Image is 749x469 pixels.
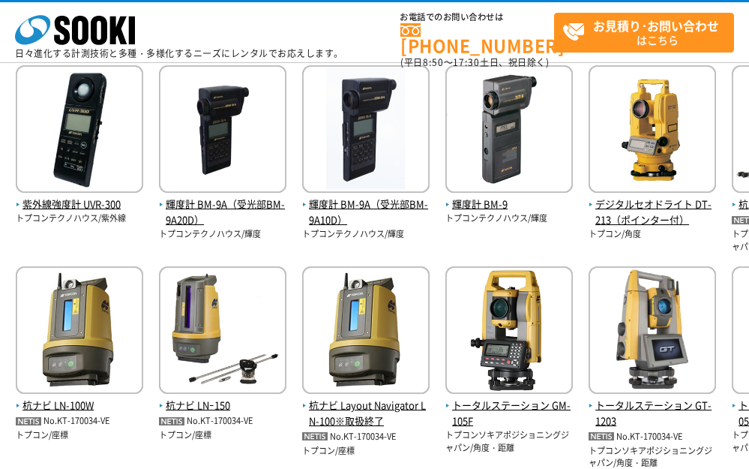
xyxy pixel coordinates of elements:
[593,17,719,35] strong: お見積り･お問い合わせ
[589,266,716,398] img: GT-1203
[16,429,143,442] p: トプコン/座標
[159,413,286,429] p: No.KT-170034-VE
[15,49,343,58] p: 日々進化する計測技術と多種・多様化するニーズにレンタルでお応えします。
[554,13,734,53] a: お見積り･お問い合わせはこちら
[589,182,716,228] a: デジタルセオドライト DT-213（ポインター付）
[400,23,554,54] a: [PHONE_NUMBER]
[423,56,444,69] span: 8:50
[302,429,430,445] p: No.KT-170034-VE
[159,266,286,398] img: LNｰ150
[16,413,143,429] p: No.KT-170034-VE
[16,212,143,225] p: トプコンテクノハウス/紫外線
[302,182,430,228] a: 輝度計 BM-9A（受光部BM-9A10D）
[453,56,480,69] span: 17:30
[589,383,716,429] a: トータルステーション GT-1203
[159,429,286,442] p: トプコン/座標
[302,445,430,458] p: トプコン/座標
[589,429,716,445] p: No.KT-170034-VE
[302,398,430,429] span: 杭ナビ Layout Navigator LN-100※取扱終了
[589,197,716,228] span: デジタルセオドライト DT-213（ポインター付）
[16,182,143,213] a: 紫外線強度計 UVR-300
[16,65,143,197] img: UVR-300
[159,65,286,197] img: BM-9A（受光部BM-9A20D）
[302,383,430,429] a: 杭ナビ Layout Navigator LN-100※取扱終了
[562,14,733,51] span: はこちら
[302,266,430,398] img: Layout Navigator LN-100※取扱終了
[159,197,286,228] span: 輝度計 BM-9A（受光部BM-9A20D）
[16,383,143,414] a: 杭ナビ LN-100W
[159,398,286,413] span: 杭ナビ LNｰ150
[302,228,430,241] p: トプコンテクノハウス/輝度
[16,266,143,398] img: LN-100W
[159,182,286,228] a: 輝度計 BM-9A（受光部BM-9A20D）
[589,398,716,429] span: トータルステーション GT-1203
[159,228,286,241] p: トプコンテクノハウス/輝度
[445,383,573,429] a: トータルステーション GM-105F
[302,65,430,197] img: BM-9A（受光部BM-9A10D）
[16,398,143,413] span: 杭ナビ LN-100W
[159,383,286,414] a: 杭ナビ LNｰ150
[302,197,430,228] span: 輝度計 BM-9A（受光部BM-9A10D）
[445,197,573,212] span: 輝度計 BM-9
[445,266,573,398] img: GM-105F
[589,228,716,241] p: トプコン/角度
[16,197,143,212] span: 紫外線強度計 UVR-300
[400,56,549,69] span: (平日 ～ 土日、祝日除く)
[445,429,573,454] p: トプコンソキアポジショニングジャパン/角度・距離
[445,182,573,213] a: 輝度計 BM-9
[445,212,573,225] p: トプコンテクノハウス/輝度
[400,13,554,22] span: お電話でのお問い合わせは
[445,65,573,197] img: BM-9
[589,65,716,197] img: DT-213（ポインター付）
[445,398,573,429] span: トータルステーション GM-105F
